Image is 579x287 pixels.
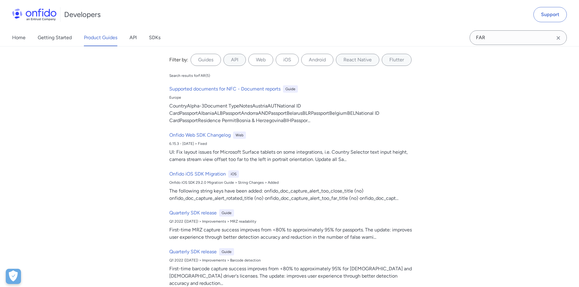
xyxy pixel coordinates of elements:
[167,207,417,243] a: Quarterly SDK releaseGuideQ1 2022 ([DATE]) > Improvements > MRZ readabilityFirst-time MRZ capture...
[12,29,26,46] a: Home
[169,149,415,163] div: UI: Fix layout issues for Microsoft Surface tablets on some integrations, i.e. Country Selector t...
[169,132,231,139] h6: Onfido Web SDK Changelog
[276,54,299,66] label: iOS
[169,102,415,124] div: CountryAlpha-3Document TypeNotesAustriaAUTNational ID CardPassportAlbaniaALBPassportAndorraANDPas...
[169,56,188,63] div: Filter by:
[169,248,217,255] h6: Quarterly SDK release
[169,219,415,224] div: Q1 2022 ([DATE]) > Improvements > MRZ readability
[555,34,562,42] svg: Clear search field button
[248,54,273,66] label: Web
[167,129,417,166] a: Onfido Web SDK ChangelogWeb6.15.3 - [DATE] > FixedUI: Fix layout issues for Microsoft Surface tab...
[219,209,234,217] div: Guide
[167,168,417,204] a: Onfido iOS SDK MigrationiOSOnfido iOS SDK 29.2.0 Migration Guide > String Changes > AddedThe foll...
[169,258,415,263] div: Q1 2022 ([DATE]) > Improvements > Barcode detection
[219,248,234,255] div: Guide
[169,209,217,217] h6: Quarterly SDK release
[169,85,281,93] h6: Supported documents for NFC - Document reports
[533,7,567,22] a: Support
[228,170,239,178] div: iOS
[169,170,226,178] h6: Onfido iOS SDK Migration
[169,180,415,185] div: Onfido iOS SDK 29.2.0 Migration Guide > String Changes > Added
[336,54,379,66] label: React Native
[382,54,412,66] label: Flutter
[167,83,417,127] a: Supported documents for NFC - Document reportsGuideEuropeCountryAlpha-3Document TypeNotesAustriaA...
[169,95,415,100] div: Europe
[169,265,415,287] div: First-time barcode capture success improves from <80% to approximately 95% for [DEMOGRAPHIC_DATA]...
[169,141,415,146] div: 6.15.3 - [DATE] > Fixed
[169,226,415,241] div: First-time MRZ capture success improves from <80% to approximately 95% for passports. The update:...
[6,269,21,284] button: Open Preferences
[283,85,298,93] div: Guide
[12,9,57,21] img: Onfido Logo
[129,29,137,46] a: API
[84,29,117,46] a: Product Guides
[301,54,333,66] label: Android
[6,269,21,284] div: Cookie Preferences
[223,54,246,66] label: API
[38,29,72,46] a: Getting Started
[470,30,567,45] input: Onfido search input field
[169,187,415,202] div: The following string keys have been added: onfido_doc_capture_alert_too_close_title (no) onfido_d...
[64,10,101,19] h1: Developers
[191,54,221,66] label: Guides
[233,132,246,139] div: Web
[149,29,160,46] a: SDKs
[169,73,210,78] div: Search results for FAR ( 5 )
